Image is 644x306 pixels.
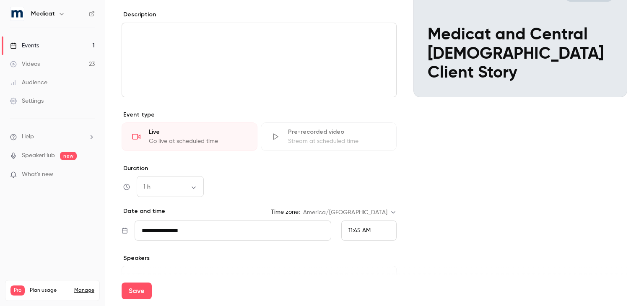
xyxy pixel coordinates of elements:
span: Pro [10,285,25,296]
a: SpeakerHub [22,151,55,160]
div: editor [122,23,396,97]
span: new [60,152,77,160]
div: Events [10,41,39,50]
a: Manage [74,287,94,294]
div: LiveGo live at scheduled time [122,122,257,151]
span: Plan usage [30,287,69,294]
li: help-dropdown-opener [10,132,95,141]
img: Medicat [10,7,24,21]
section: description [122,23,397,97]
p: Date and time [122,207,165,215]
div: Live [149,128,247,136]
div: Settings [10,97,44,105]
button: Save [122,283,152,299]
input: Tue, Feb 17, 2026 [135,220,331,241]
div: Pre-recorded videoStream at scheduled time [261,122,397,151]
span: 11:45 AM [348,228,371,233]
span: Help [22,132,34,141]
label: Description [122,10,156,19]
h6: Medicat [31,10,55,18]
div: From [341,220,397,241]
div: Stream at scheduled time [288,137,386,145]
div: Pre-recorded video [288,128,386,136]
span: What's new [22,170,53,179]
div: Videos [10,60,40,68]
div: America/[GEOGRAPHIC_DATA] [303,208,397,217]
div: Go live at scheduled time [149,137,247,145]
label: Duration [122,164,397,173]
p: Event type [122,111,397,119]
p: Speakers [122,254,397,262]
div: Audience [10,78,47,87]
label: Time zone: [271,208,300,216]
div: 1 h [137,183,204,191]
